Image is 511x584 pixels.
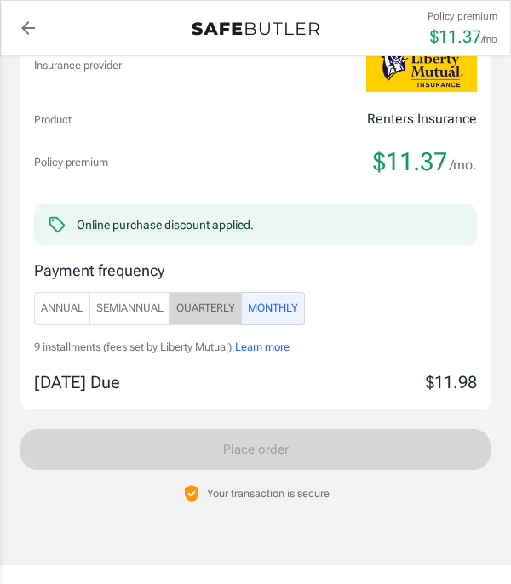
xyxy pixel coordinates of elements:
[169,292,242,325] button: Quarterly
[481,31,497,47] p: /mo
[235,341,290,353] span: Learn more
[34,369,120,395] p: [DATE] Due
[207,485,330,501] p: Your transaction is secure
[192,22,319,36] img: Back to quotes
[450,153,477,177] span: /mo.
[428,9,497,24] p: Policy premium
[89,292,170,325] button: SemiAnnual
[366,39,477,93] img: Liberty Mutual
[34,57,122,74] p: Insurance provider
[241,292,305,325] button: Monthly
[11,11,45,45] a: back to quotes
[34,341,235,353] span: 9 installments (fees set by Liberty Mutual).
[367,109,477,129] p: Renters Insurance
[426,369,477,395] p: $11.98
[41,299,83,318] span: Annual
[34,259,477,282] p: Payment frequency
[34,292,90,325] button: Annual
[34,154,108,171] p: Policy premium
[77,216,254,233] div: Online purchase discount applied.
[430,26,481,47] span: $ 11.37
[248,299,298,318] span: Monthly
[34,112,72,129] p: Product
[96,299,164,318] span: SemiAnnual
[176,299,235,318] span: Quarterly
[373,146,447,177] span: $11.37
